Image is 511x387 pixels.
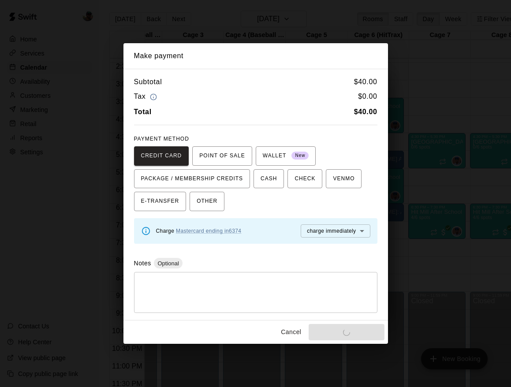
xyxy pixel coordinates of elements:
[307,228,356,234] span: charge immediately
[134,108,152,115] b: Total
[256,146,316,166] button: WALLET New
[199,149,245,163] span: POINT OF SALE
[134,192,186,211] button: E-TRANSFER
[134,146,189,166] button: CREDIT CARD
[141,149,182,163] span: CREDIT CARD
[287,169,322,189] button: CHECK
[134,91,160,103] h6: Tax
[156,228,242,234] span: Charge
[333,172,354,186] span: VENMO
[197,194,217,208] span: OTHER
[263,149,309,163] span: WALLET
[154,260,182,267] span: Optional
[176,228,241,234] a: Mastercard ending in 6374
[354,76,377,88] h6: $ 40.00
[326,169,362,189] button: VENMO
[134,76,162,88] h6: Subtotal
[291,150,309,162] span: New
[261,172,277,186] span: CASH
[295,172,315,186] span: CHECK
[254,169,284,189] button: CASH
[190,192,224,211] button: OTHER
[134,169,250,189] button: PACKAGE / MEMBERSHIP CREDITS
[141,172,243,186] span: PACKAGE / MEMBERSHIP CREDITS
[358,91,377,103] h6: $ 0.00
[141,194,179,208] span: E-TRANSFER
[354,108,377,115] b: $ 40.00
[134,260,151,267] label: Notes
[192,146,252,166] button: POINT OF SALE
[134,136,189,142] span: PAYMENT METHOD
[123,43,388,69] h2: Make payment
[277,324,305,340] button: Cancel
